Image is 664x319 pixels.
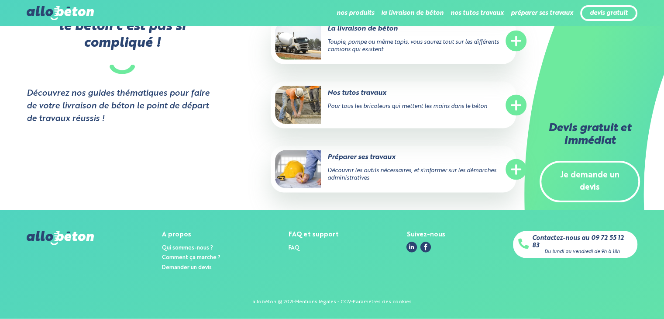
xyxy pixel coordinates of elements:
span: Pour tous les bricoleurs qui mettent les mains dans le béton [327,104,487,109]
div: FAQ et support [289,231,339,239]
span: - [337,299,339,305]
div: allobéton @ 2021 [252,299,293,305]
a: Mentions légales [295,299,336,305]
img: Nos tutos travaux [275,86,321,124]
p: Préparer ses travaux [275,153,477,162]
img: allobéton [27,231,94,245]
a: Comment ça marche ? [162,255,220,260]
li: la livraison de béton [381,3,444,24]
div: Du lundi au vendredi de 9h à 18h [544,249,620,255]
div: - [293,299,295,305]
span: Découvrir les outils nécessaires, et s'informer sur les démarches administratives [327,168,496,181]
img: La livraison de béton [275,22,321,60]
img: Préparer ses travaux [275,150,321,188]
a: Paramètres des cookies [353,299,412,305]
div: - [351,299,353,305]
li: nos tutos travaux [451,3,504,24]
p: La livraison de béton [275,24,477,34]
span: Toupie, pompe ou même tapis, vous saurez tout sur les différents camions qui existent [327,39,499,52]
li: nos produits [337,3,374,24]
p: Nos tutos travaux [275,88,477,98]
a: Contactez-nous au 09 72 55 12 83 [532,235,632,249]
li: préparer ses travaux [511,3,573,24]
a: CGV [341,299,351,305]
img: allobéton [27,6,94,20]
a: Demander un devis [162,265,212,270]
a: devis gratuit [590,10,628,17]
div: A propos [162,231,220,239]
div: Suivez-nous [406,231,445,239]
strong: Découvrez nos guides thématiques pour faire de votre livraison de béton le point de départ de tra... [27,87,218,125]
a: Qui sommes-nous ? [162,245,213,251]
a: FAQ [289,245,299,251]
p: Quand on a les bonnes infos, le béton c’est pas si compliqué ! [27,1,218,74]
